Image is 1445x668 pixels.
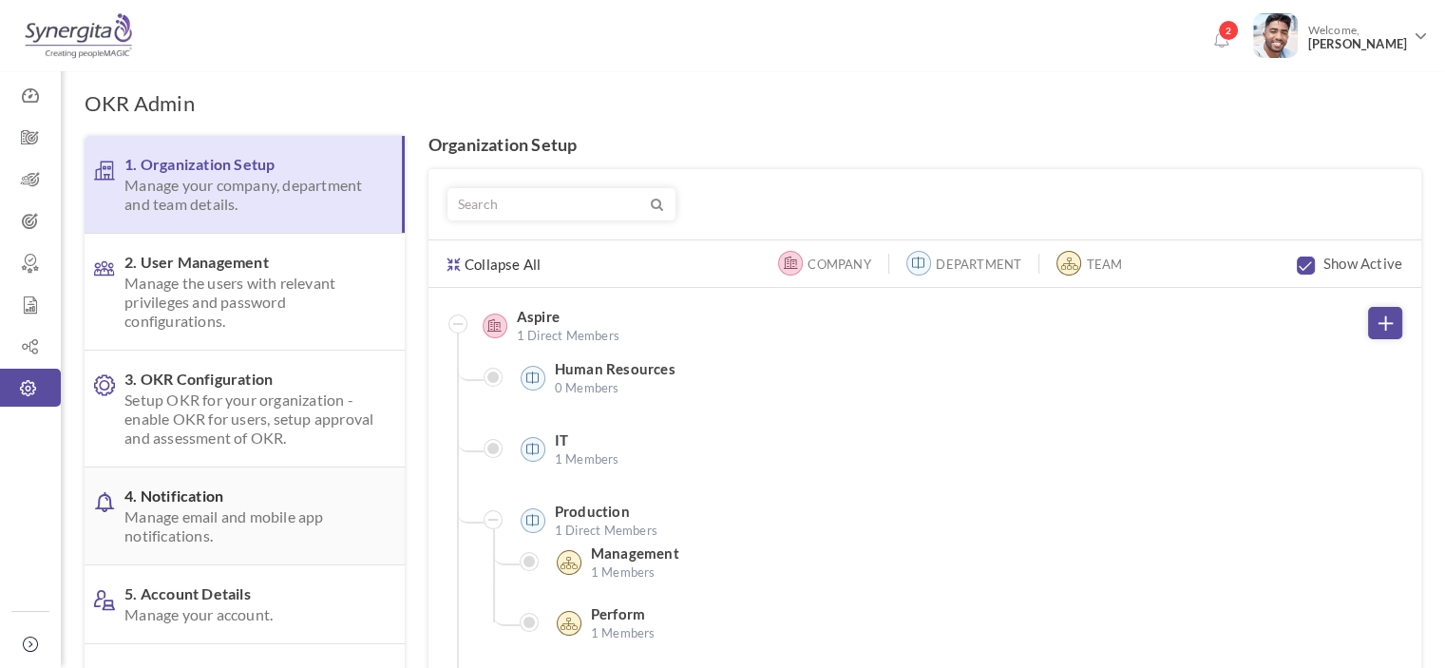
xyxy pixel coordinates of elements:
span: 1 Direct Members [555,521,657,540]
label: Perform [591,604,645,623]
label: Department [936,255,1021,274]
span: Setup OKR for your organization - enable OKR for users, setup approval and assessment of OKR. [124,391,374,448]
span: 0 Members [555,378,675,397]
span: 2. User Management [124,253,374,331]
a: Photo Welcome,[PERSON_NAME] [1245,6,1435,61]
span: 5. Account Details [124,584,374,624]
span: 3. OKR Configuration [124,370,374,448]
label: Management [591,544,679,563]
label: Production [555,502,630,521]
input: Search [448,189,648,219]
span: 1 Direct Members [517,326,619,345]
span: 4. Notification [124,487,374,545]
label: Aspire [517,307,560,326]
label: Company [808,255,870,274]
h1: OKR Admin [85,90,195,117]
span: Manage the users with relevant privileges and password configurations. [124,274,374,331]
img: Logo [22,12,135,60]
label: Team [1087,255,1123,274]
span: 2 [1218,20,1239,41]
a: Notifications [1206,25,1236,55]
span: [PERSON_NAME] [1307,37,1407,51]
span: Manage email and mobile app notifications. [124,507,374,545]
span: 1 Members [591,563,679,582]
span: Manage your account. [124,605,374,624]
span: Manage your company, department and team details. [124,176,371,214]
label: Human Resources [555,359,675,378]
label: Show Active [1323,254,1402,273]
h4: Organization Setup [428,136,1421,155]
span: 1 Members [555,449,619,468]
a: Add [1368,307,1402,339]
a: Collapse All [447,240,542,274]
span: 1 Members [591,623,656,642]
img: Photo [1253,13,1298,58]
span: 1. Organization Setup [124,155,371,214]
span: Welcome, [1298,13,1412,61]
label: IT [555,430,568,449]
